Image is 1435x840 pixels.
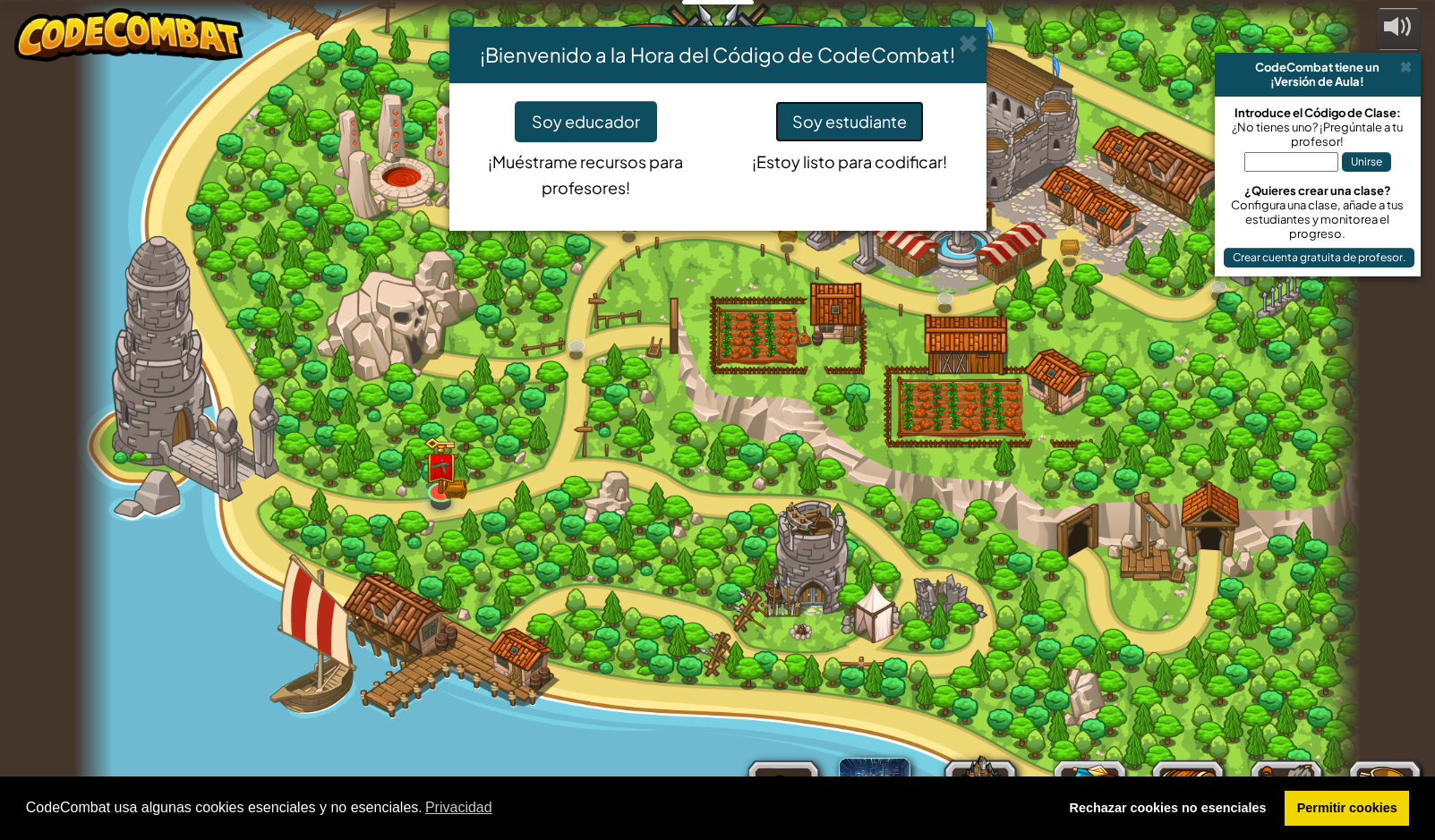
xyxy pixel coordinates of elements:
[1285,791,1409,827] a: allow cookies
[731,142,969,174] p: ¡Estoy listo para codificar!
[463,40,973,69] h4: ¡Bienvenido a la Hora del Código de CodeCombat!
[1057,791,1278,827] a: deny cookies
[26,794,1043,821] span: CodeCombat usa algunas cookies esenciales y no esenciales.
[775,101,924,142] button: Soy estudiante
[467,142,705,200] p: ¡Muéstrame recursos para profesores!
[515,101,657,142] button: Soy educador
[423,794,495,821] a: learn more about cookies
